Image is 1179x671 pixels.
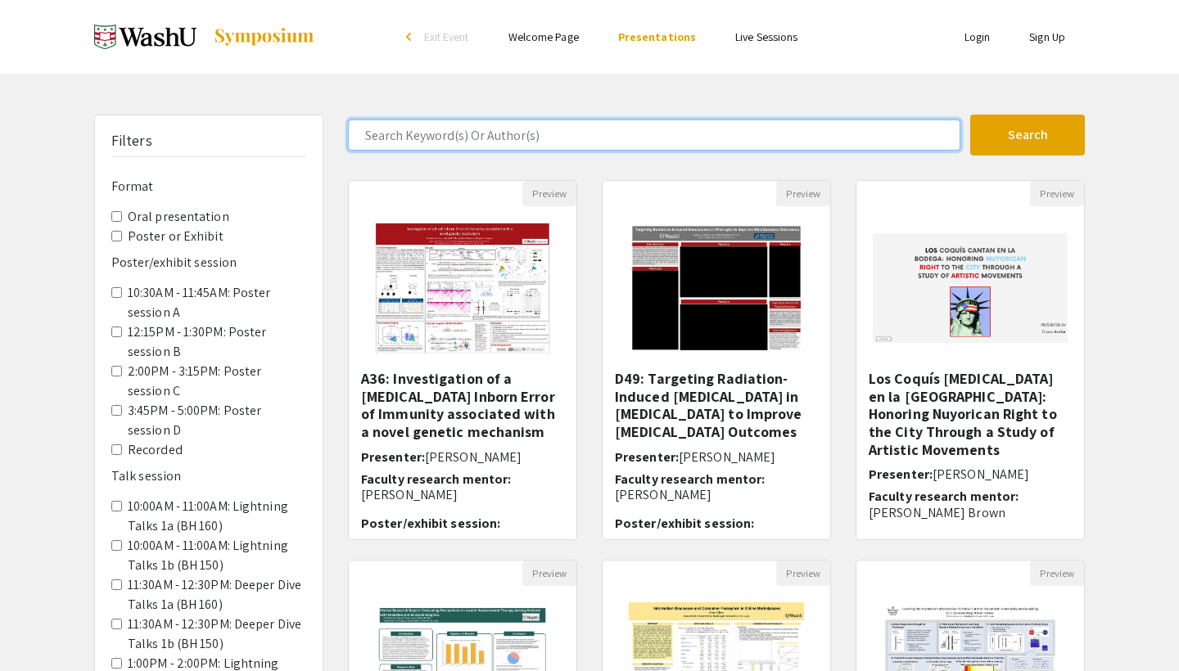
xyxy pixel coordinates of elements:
[406,32,416,42] div: arrow_back_ios
[361,449,564,465] h6: Presenter:
[361,370,564,440] h5: A36: Investigation of a [MEDICAL_DATA] Inborn Error of Immunity associated with a novel genetic m...
[128,536,306,575] label: 10:00AM - 11:00AM: Lightning Talks 1b (BH 150)
[128,615,306,654] label: 11:30AM - 12:30PM: Deeper Dive Talks 1b (BH 150)
[128,227,224,246] label: Poster or Exhibit
[12,597,70,659] iframe: Chat
[128,322,306,362] label: 12:15PM - 1:30PM: Poster session B
[679,448,775,466] span: [PERSON_NAME]
[94,16,315,57] a: Spring 2025 Undergraduate Research Symposium
[424,29,469,44] span: Exit Event
[1029,29,1065,44] a: Sign Up
[602,180,831,540] div: Open Presentation <p>D49: Targeting Radiation-Induced Senescence in Microglia to Improve Glioblas...
[348,119,960,151] input: Search Keyword(s) Or Author(s)
[1030,181,1084,206] button: Preview
[735,29,797,44] a: Live Sessions
[128,283,306,322] label: 10:30AM - 11:45AM: Poster session A
[361,471,511,488] span: Faculty research mentor:
[522,561,576,586] button: Preview
[615,370,818,440] h5: D49: Targeting Radiation-Induced [MEDICAL_DATA] in [MEDICAL_DATA] to Improve [MEDICAL_DATA] Outco...
[128,440,183,460] label: Recorded
[970,115,1085,155] button: Search
[869,488,1019,505] span: Faculty research mentor:
[869,466,1072,482] h6: Presenter:
[964,29,991,44] a: Login
[425,448,522,466] span: [PERSON_NAME]
[522,181,576,206] button: Preview
[128,207,229,227] label: Oral presentation
[359,206,566,370] img: <p>A36: Investigation of a B cell Inborn Error of Immunity associated with a novel genetic mechan...
[869,370,1072,458] h5: Los Coquís [MEDICAL_DATA] en la [GEOGRAPHIC_DATA]: Honoring Nuyorican Right to the City Through a...
[111,468,306,484] h6: Talk session
[869,505,1072,520] p: [PERSON_NAME] Brown
[612,206,820,370] img: <p>D49: Targeting Radiation-Induced Senescence in Microglia to Improve Glioblastoma Outcomes​</p>
[94,16,196,57] img: Spring 2025 Undergraduate Research Symposium
[111,254,306,270] h6: Poster/exhibit session
[213,27,315,47] img: Symposium by ForagerOne
[508,29,579,44] a: Welcome Page
[856,217,1084,359] img: <p><span style="color: rgb(0, 0, 0);">Los Coquís Cantan en la Bodega: Honoring Nuyorican Right to...
[348,180,577,540] div: Open Presentation <p>A36: Investigation of a B cell Inborn Error of Immunity associated with a no...
[1030,561,1084,586] button: Preview
[361,487,564,502] p: [PERSON_NAME]
[615,471,765,488] span: Faculty research mentor:
[128,362,306,401] label: 2:00PM - 3:15PM: Poster session C
[128,497,306,536] label: 10:00AM - 11:00AM: Lightning Talks 1a (BH 160)
[776,181,830,206] button: Preview
[111,132,152,150] h5: Filters
[856,180,1085,540] div: Open Presentation <p><span style="color: rgb(0, 0, 0);">Los Coquís Cantan en la Bodega: Honoring ...
[128,575,306,615] label: 11:30AM - 12:30PM: Deeper Dive Talks 1a (BH 160)
[618,29,696,44] a: Presentations
[615,515,754,532] span: Poster/exhibit session:
[615,487,818,502] p: [PERSON_NAME]​
[128,401,306,440] label: 3:45PM - 5:00PM: Poster session D
[111,178,306,194] h6: Format
[615,449,818,465] h6: Presenter:
[933,466,1029,483] span: [PERSON_NAME]
[361,515,500,532] span: Poster/exhibit session:
[776,561,830,586] button: Preview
